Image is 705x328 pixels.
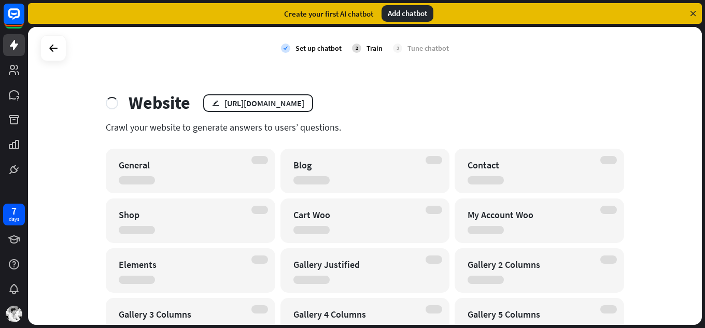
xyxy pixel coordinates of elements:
div: Gallery Justified [293,259,419,270]
div: 2 [352,44,361,53]
div: Gallery 2 Columns [468,259,593,270]
i: check [281,44,290,53]
div: days [9,216,19,223]
button: Open LiveChat chat widget [8,4,39,35]
div: Tune chatbot [407,44,449,53]
div: Set up chatbot [295,44,342,53]
div: Create your first AI chatbot [284,9,373,19]
div: Contact [468,159,593,171]
div: [URL][DOMAIN_NAME] [224,98,304,108]
div: General [119,159,244,171]
div: Elements [119,259,244,270]
a: 7 days [3,204,25,225]
i: edit [212,99,219,106]
div: Blog [293,159,419,171]
div: 3 [393,44,402,53]
div: Shop [119,209,244,221]
div: Website [129,92,190,113]
div: 7 [11,206,17,216]
div: Add chatbot [382,5,433,22]
div: Cart Woo [293,209,419,221]
div: Train [366,44,383,53]
div: Gallery 4 Columns [293,308,419,320]
div: Gallery 5 Columns [468,308,593,320]
div: My Account Woo [468,209,593,221]
div: Crawl your website to generate answers to users’ questions. [106,121,624,133]
div: Gallery 3 Columns [119,308,244,320]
